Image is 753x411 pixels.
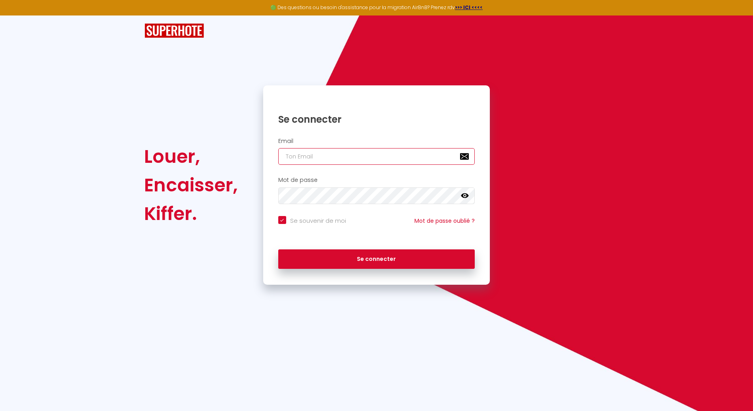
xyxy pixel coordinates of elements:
[144,23,204,38] img: SuperHote logo
[278,113,475,125] h1: Se connecter
[144,171,238,199] div: Encaisser,
[455,4,483,11] a: >>> ICI <<<<
[414,217,475,225] a: Mot de passe oublié ?
[278,177,475,183] h2: Mot de passe
[144,199,238,228] div: Kiffer.
[278,138,475,145] h2: Email
[144,142,238,171] div: Louer,
[278,249,475,269] button: Se connecter
[278,148,475,165] input: Ton Email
